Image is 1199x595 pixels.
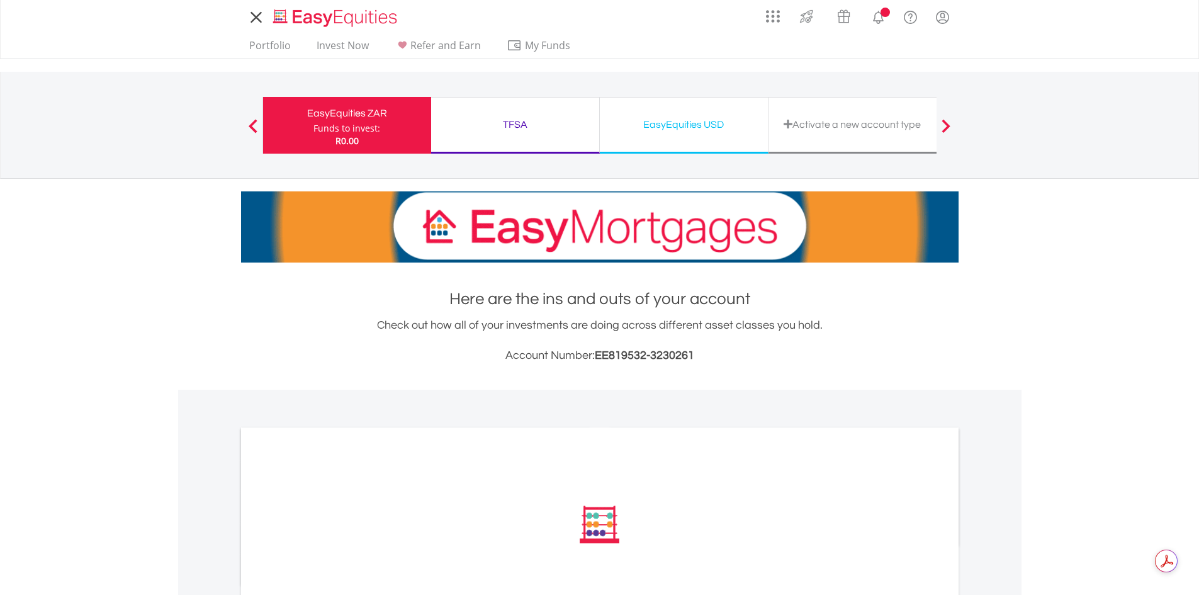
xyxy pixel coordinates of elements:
[271,105,424,122] div: EasyEquities ZAR
[439,116,592,133] div: TFSA
[241,191,959,263] img: EasyMortage Promotion Banner
[312,39,374,59] a: Invest Now
[894,3,926,28] a: FAQ's and Support
[833,6,854,26] img: vouchers-v2.svg
[244,39,296,59] a: Portfolio
[595,349,694,361] span: EE819532-3230261
[335,135,359,147] span: R0.00
[776,116,929,133] div: Activate a new account type
[241,288,959,310] h1: Here are the ins and outs of your account
[313,122,380,135] div: Funds to invest:
[825,3,862,26] a: Vouchers
[862,3,894,28] a: Notifications
[241,317,959,365] div: Check out how all of your investments are doing across different asset classes you hold.
[410,38,481,52] span: Refer and Earn
[796,6,817,26] img: thrive-v2.svg
[607,116,760,133] div: EasyEquities USD
[758,3,788,23] a: AppsGrid
[766,9,780,23] img: grid-menu-icon.svg
[390,39,486,59] a: Refer and Earn
[268,3,402,28] a: Home page
[241,347,959,365] h3: Account Number:
[271,8,402,28] img: EasyEquities_Logo.png
[926,3,959,31] a: My Profile
[507,37,589,54] span: My Funds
